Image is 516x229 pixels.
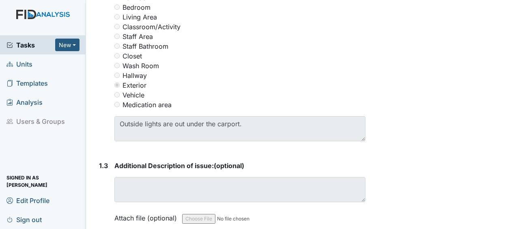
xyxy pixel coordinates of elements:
span: Additional Description of issue: [114,162,214,170]
button: New [55,39,80,51]
input: Exterior [114,82,120,88]
label: Bedroom [123,2,150,12]
label: Living Area [123,12,157,22]
input: Wash Room [114,63,120,68]
input: Vehicle [114,92,120,97]
label: Staff Bathroom [123,41,168,51]
label: Classroom/Activity [123,22,181,32]
label: Attach file (optional) [114,209,180,223]
label: Wash Room [123,61,159,71]
input: Closet [114,53,120,58]
label: Closet [123,51,142,61]
input: Classroom/Activity [114,24,120,29]
strong: (optional) [114,161,365,171]
input: Living Area [114,14,120,19]
span: Sign out [6,213,42,226]
span: Edit Profile [6,194,49,207]
input: Hallway [114,73,120,78]
span: Units [6,58,32,70]
label: Vehicle [123,90,144,100]
label: Medication area [123,100,172,110]
a: Tasks [6,40,55,50]
span: Signed in as [PERSON_NAME] [6,175,80,188]
input: Staff Bathroom [114,43,120,49]
textarea: Outside lights are out under the carport. [114,116,365,141]
label: Hallway [123,71,147,80]
label: Exterior [123,80,146,90]
span: Analysis [6,96,43,108]
input: Staff Area [114,34,120,39]
label: Staff Area [123,32,153,41]
input: Medication area [114,102,120,107]
label: 1.3 [99,161,108,171]
input: Bedroom [114,4,120,10]
span: Templates [6,77,48,89]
